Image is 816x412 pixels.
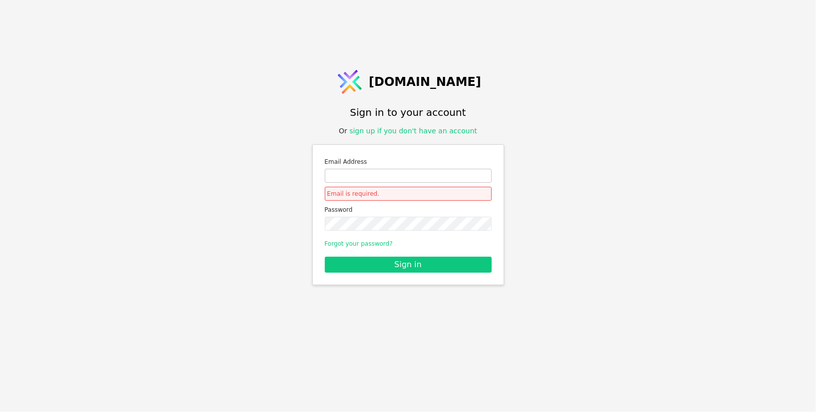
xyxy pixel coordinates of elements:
div: Or [339,126,477,136]
button: Sign in [325,257,492,273]
span: [DOMAIN_NAME] [369,73,481,91]
input: Password [325,217,492,231]
input: Email address [325,169,492,183]
div: Email is required. [325,187,492,201]
h1: Sign in to your account [350,105,466,120]
label: Password [325,205,492,215]
label: Email Address [325,157,492,167]
a: sign up if you don't have an account [349,127,477,135]
a: [DOMAIN_NAME] [335,67,481,97]
a: Forgot your password? [325,240,393,247]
